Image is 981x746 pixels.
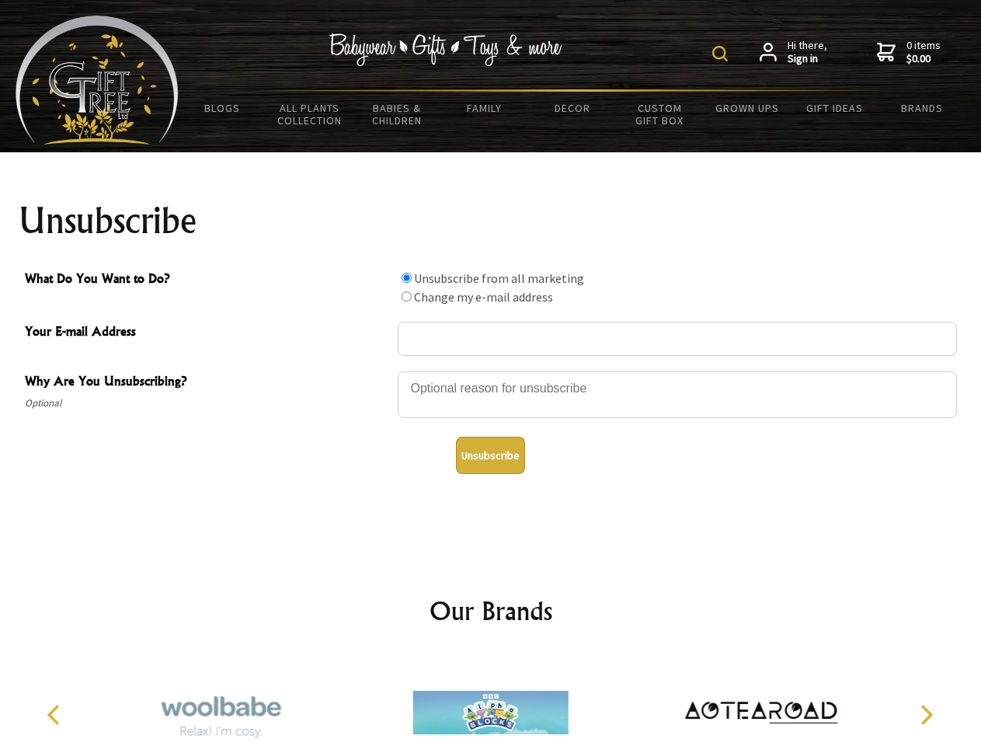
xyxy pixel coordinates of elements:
[906,52,941,66] strong: $0.00
[414,270,584,286] label: Unsubscribe from all marketing
[877,39,941,66] a: 0 items$0.00
[456,437,525,474] button: Unsubscribe
[703,92,791,124] a: Grown Ups
[19,202,963,239] h1: Unsubscribe
[25,269,390,291] span: What Do You Want to Do?
[528,92,616,124] a: Decor
[398,371,957,418] textarea: Why Are You Unsubscribing?
[402,273,412,283] input: What Do You Want to Do?
[906,38,941,66] span: 0 items
[788,52,827,66] strong: Sign in
[441,92,529,124] a: Family
[31,592,951,629] h2: Our Brands
[788,39,827,66] span: Hi there,
[616,92,704,137] a: Custom Gift Box
[353,92,441,137] a: Babies & Children
[398,322,957,356] input: Your E-mail Address
[25,322,390,344] span: Your E-mail Address
[179,92,266,124] a: BLOGS
[402,291,412,302] input: What Do You Want to Do?
[878,92,966,124] a: Brands
[760,39,827,66] a: Hi there,Sign in
[25,394,390,413] span: Optional
[16,16,179,145] img: Babyware - Gifts - Toys and more...
[329,33,562,66] img: Babywear - Gifts - Toys & more
[712,46,728,61] img: product search
[39,698,73,732] button: Previous
[414,289,553,305] label: Change my e-mail address
[266,92,354,137] a: All Plants Collection
[791,92,878,124] a: Gift Ideas
[25,371,390,394] span: Why Are You Unsubscribing?
[909,698,943,732] button: Next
